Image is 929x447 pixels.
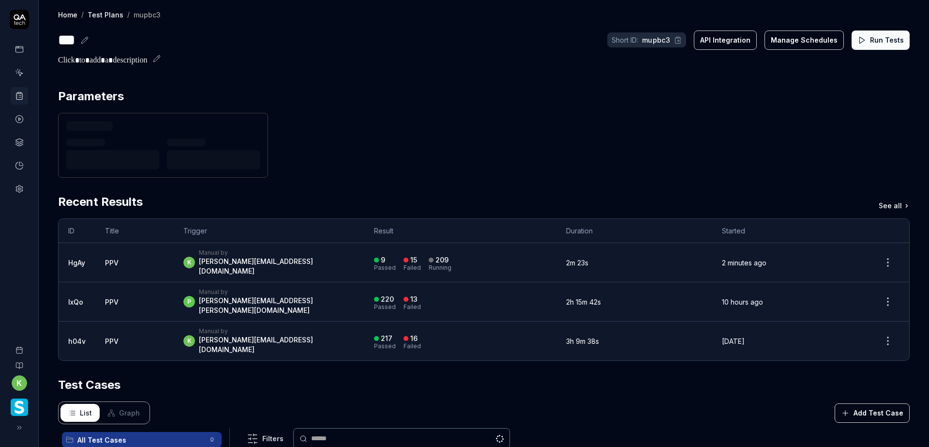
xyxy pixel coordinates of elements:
[60,404,100,422] button: List
[566,298,601,306] time: 2h 15m 42s
[374,343,396,349] div: Passed
[100,404,148,422] button: Graph
[404,304,421,310] div: Failed
[410,334,418,343] div: 16
[68,259,85,267] a: HgAy
[183,257,195,268] span: k
[381,256,385,264] div: 9
[11,399,28,416] img: Smartlinx Logo
[852,31,910,50] button: Run Tests
[105,259,119,267] a: PPV
[58,88,124,105] h2: Parameters
[95,219,174,243] th: Title
[404,343,421,349] div: Failed
[364,219,557,243] th: Result
[199,288,354,296] div: Manual by
[59,219,95,243] th: ID
[404,265,421,271] div: Failed
[374,304,396,310] div: Passed
[105,337,119,345] a: PPV
[556,219,712,243] th: Duration
[835,403,910,423] button: Add Test Case
[199,296,354,315] div: [PERSON_NAME][EMAIL_ADDRESS][PERSON_NAME][DOMAIN_NAME]
[68,337,86,345] a: h04v
[58,376,120,394] h2: Test Cases
[199,249,354,257] div: Manual by
[429,265,451,271] div: Running
[381,295,394,304] div: 220
[127,10,130,19] div: /
[612,35,638,45] span: Short ID:
[68,298,83,306] a: lxQo
[80,408,92,418] span: List
[199,327,354,335] div: Manual by
[206,434,218,446] span: 0
[119,408,140,418] span: Graph
[435,256,449,264] div: 209
[4,354,34,370] a: Documentation
[12,375,27,391] button: k
[410,295,418,304] div: 13
[183,335,195,347] span: k
[764,31,844,50] button: Manage Schedules
[879,200,910,211] a: See all
[199,335,354,355] div: [PERSON_NAME][EMAIL_ADDRESS][DOMAIN_NAME]
[722,337,745,345] time: [DATE]
[410,256,417,264] div: 15
[4,339,34,354] a: Book a call with us
[566,259,588,267] time: 2m 23s
[381,334,392,343] div: 217
[694,31,757,50] button: API Integration
[642,35,670,45] span: mupbc3
[105,298,119,306] a: PPV
[134,10,161,19] div: mupbc3
[88,10,123,19] a: Test Plans
[77,435,204,445] span: All Test Cases
[199,257,354,276] div: [PERSON_NAME][EMAIL_ADDRESS][DOMAIN_NAME]
[722,259,766,267] time: 2 minutes ago
[58,10,77,19] a: Home
[566,337,599,345] time: 3h 9m 38s
[712,219,867,243] th: Started
[174,219,364,243] th: Trigger
[722,298,763,306] time: 10 hours ago
[374,265,396,271] div: Passed
[183,296,195,308] span: p
[4,391,34,418] button: Smartlinx Logo
[81,10,84,19] div: /
[58,193,143,211] h2: Recent Results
